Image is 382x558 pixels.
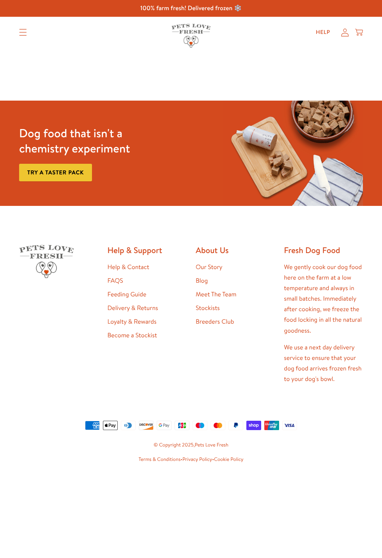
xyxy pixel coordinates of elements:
img: Pets Love Fresh [19,245,74,278]
a: Pets Love Fresh [195,441,228,448]
p: We gently cook our dog food here on the farm at a low temperature and always in small batches. Im... [284,262,363,336]
a: Try a taster pack [19,164,92,181]
a: Our Story [196,263,223,271]
a: Stockists [196,304,220,312]
img: Pets Love Fresh [172,24,210,48]
h2: Help & Support [108,245,187,255]
summary: Translation missing: en.sections.header.menu [13,23,33,42]
a: FAQS [108,276,123,285]
a: Blog [196,276,208,285]
a: Feeding Guide [108,290,147,299]
a: Meet The Team [196,290,236,299]
a: Terms & Conditions [138,456,180,463]
img: Fussy [223,101,363,206]
p: We use a next day delivery service to ensure that your dog food arrives frozen fresh to your dog'... [284,342,363,385]
a: Privacy Policy [182,456,212,463]
a: Become a Stockist [108,331,157,340]
a: Cookie Policy [214,456,243,463]
h3: Dog food that isn't a chemistry experiment [19,126,159,156]
h2: Fresh Dog Food [284,245,363,255]
a: Help & Contact [108,263,149,271]
h2: About Us [196,245,275,255]
small: © Copyright 2025, [19,441,363,450]
a: Delivery & Returns [108,304,158,312]
a: Breeders Club [196,317,234,326]
a: Help [309,25,336,40]
a: Loyalty & Rewards [108,317,157,326]
small: • • [19,455,363,464]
